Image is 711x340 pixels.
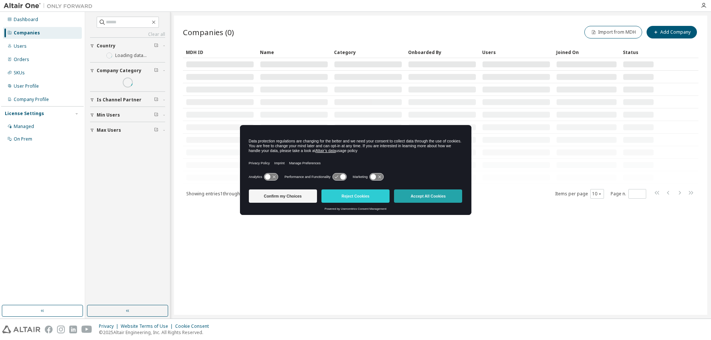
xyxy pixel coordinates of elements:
button: 10 [592,191,602,197]
div: Joined On [556,46,617,58]
div: Privacy [99,323,121,329]
div: Onboarded By [408,46,476,58]
div: Companies [14,30,40,36]
span: Country [97,43,116,49]
div: Status [623,46,654,58]
span: Clear filter [154,97,158,103]
img: instagram.svg [57,326,65,333]
img: linkedin.svg [69,326,77,333]
div: Users [482,46,550,58]
div: Users [14,43,27,49]
div: User Profile [14,83,39,89]
span: Clear filter [154,43,158,49]
span: Max Users [97,127,121,133]
div: Managed [14,124,34,129]
a: Clear all [90,31,165,37]
div: License Settings [5,111,44,117]
span: Company Category [97,68,141,74]
span: Companies (0) [183,27,234,37]
span: Clear filter [154,127,158,133]
p: © 2025 Altair Engineering, Inc. All Rights Reserved. [99,329,213,336]
span: Page n. [611,189,646,199]
div: Cookie Consent [175,323,213,329]
div: MDH ID [186,46,254,58]
div: Website Terms of Use [121,323,175,329]
div: Category [334,46,402,58]
div: Dashboard [14,17,38,23]
label: Loading data... [115,53,147,58]
button: Company Category [90,63,165,79]
div: On Prem [14,136,32,142]
div: Company Profile [14,97,49,102]
img: altair_logo.svg [2,326,40,333]
img: facebook.svg [45,326,53,333]
span: Is Channel Partner [97,97,141,103]
button: Country [90,38,165,54]
div: Name [260,46,328,58]
span: Clear filter [154,112,158,118]
button: Import from MDH [584,26,642,38]
img: youtube.svg [81,326,92,333]
span: Min Users [97,112,120,118]
span: Showing entries 1 through 10 of 0 [186,191,252,197]
img: Altair One [4,2,96,10]
button: Is Channel Partner [90,92,165,108]
span: Items per page [555,189,604,199]
button: Min Users [90,107,165,123]
span: Clear filter [154,68,158,74]
div: SKUs [14,70,25,76]
div: Orders [14,57,29,63]
button: Add Company [647,26,697,38]
button: Max Users [90,122,165,138]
